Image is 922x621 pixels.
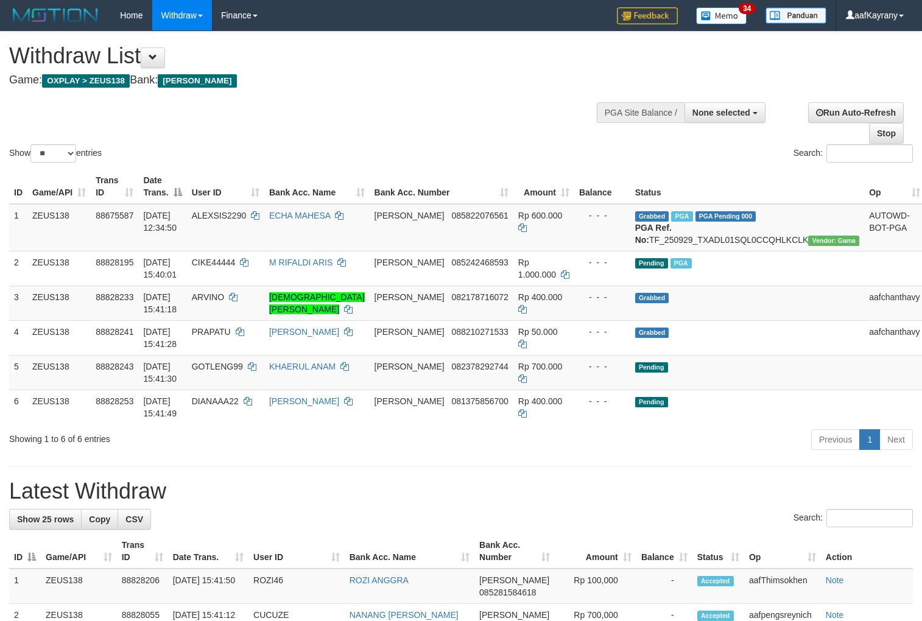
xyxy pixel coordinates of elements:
input: Search: [826,144,913,163]
span: Pending [635,258,668,268]
a: 1 [859,429,880,450]
a: Copy [81,509,118,530]
th: Game/API: activate to sort column ascending [41,534,117,569]
a: Previous [811,429,860,450]
div: - - - [579,256,625,268]
span: Rp 400.000 [518,292,562,302]
div: PGA Site Balance / [597,102,684,123]
td: ZEUS138 [27,286,91,320]
th: Bank Acc. Number: activate to sort column ascending [474,534,555,569]
td: 1 [9,204,27,251]
div: - - - [579,209,625,222]
h4: Game: Bank: [9,74,602,86]
td: ROZI46 [248,569,345,604]
a: [PERSON_NAME] [269,327,339,337]
a: Note [826,610,844,620]
a: CSV [118,509,151,530]
span: [PERSON_NAME] [375,292,445,302]
span: Rp 700.000 [518,362,562,371]
span: [DATE] 15:41:28 [143,327,177,349]
th: Bank Acc. Number: activate to sort column ascending [370,169,513,204]
td: 2 [9,251,27,286]
span: [PERSON_NAME] [158,74,236,88]
span: Rp 600.000 [518,211,562,220]
img: MOTION_logo.png [9,6,102,24]
span: Accepted [697,611,734,621]
span: Copy 082178716072 to clipboard [451,292,508,302]
span: [DATE] 15:41:30 [143,362,177,384]
span: Copy 085822076561 to clipboard [451,211,508,220]
img: panduan.png [765,7,826,24]
th: Action [821,534,913,569]
td: 5 [9,355,27,390]
span: ARVINO [192,292,224,302]
label: Search: [794,509,913,527]
a: KHAERUL ANAM [269,362,336,371]
span: Copy 085281584618 to clipboard [479,588,536,597]
span: [PERSON_NAME] [375,258,445,267]
span: Copy 085242468593 to clipboard [451,258,508,267]
label: Show entries [9,144,102,163]
a: Note [826,575,844,585]
span: Rp 50.000 [518,327,558,337]
span: Copy 088210271533 to clipboard [451,327,508,337]
th: User ID: activate to sort column ascending [187,169,264,204]
span: Copy 082378292744 to clipboard [451,362,508,371]
td: 3 [9,286,27,320]
td: 1 [9,569,41,604]
label: Search: [794,144,913,163]
h1: Withdraw List [9,44,602,68]
a: Run Auto-Refresh [808,102,904,123]
span: [DATE] 15:40:01 [143,258,177,279]
select: Showentries [30,144,76,163]
div: - - - [579,360,625,373]
span: [PERSON_NAME] [375,396,445,406]
a: M RIFALDI ARIS [269,258,333,267]
th: Date Trans.: activate to sort column descending [138,169,186,204]
td: TF_250929_TXADL01SQL0CCQHLKCLK [630,204,865,251]
a: Next [879,429,913,450]
h1: Latest Withdraw [9,479,913,503]
span: OXPLAY > ZEUS138 [42,74,130,88]
th: Status [630,169,865,204]
b: PGA Ref. No: [635,223,672,245]
a: Stop [869,123,904,144]
td: ZEUS138 [27,204,91,251]
th: Amount: activate to sort column ascending [555,534,636,569]
a: NANANG [PERSON_NAME] [350,610,459,620]
span: [DATE] 12:34:50 [143,211,177,233]
td: ZEUS138 [27,355,91,390]
th: Balance [574,169,630,204]
div: - - - [579,326,625,338]
span: [DATE] 15:41:49 [143,396,177,418]
span: 34 [739,3,755,14]
span: Copy 081375856700 to clipboard [451,396,508,406]
th: ID: activate to sort column descending [9,534,41,569]
td: ZEUS138 [27,251,91,286]
span: Rp 1.000.000 [518,258,556,279]
span: [PERSON_NAME] [375,327,445,337]
th: Op: activate to sort column ascending [744,534,821,569]
button: None selected [684,102,765,123]
img: Button%20Memo.svg [696,7,747,24]
span: CSV [125,514,143,524]
span: 88828243 [96,362,133,371]
th: Bank Acc. Name: activate to sort column ascending [264,169,370,204]
span: PRAPATU [192,327,231,337]
td: aafThimsokhen [744,569,821,604]
span: Grabbed [635,328,669,338]
a: [PERSON_NAME] [269,396,339,406]
span: [DATE] 15:41:18 [143,292,177,314]
td: 88828206 [117,569,168,604]
span: Marked by aafpengsreynich [671,211,692,222]
a: [DEMOGRAPHIC_DATA][PERSON_NAME] [269,292,365,314]
a: ROZI ANGGRA [350,575,409,585]
span: Marked by aafpengsreynich [670,258,692,268]
th: Status: activate to sort column ascending [692,534,744,569]
div: - - - [579,395,625,407]
td: 6 [9,390,27,424]
th: User ID: activate to sort column ascending [248,534,345,569]
div: Showing 1 to 6 of 6 entries [9,428,375,445]
th: Trans ID: activate to sort column ascending [117,534,168,569]
span: GOTLENG99 [192,362,243,371]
